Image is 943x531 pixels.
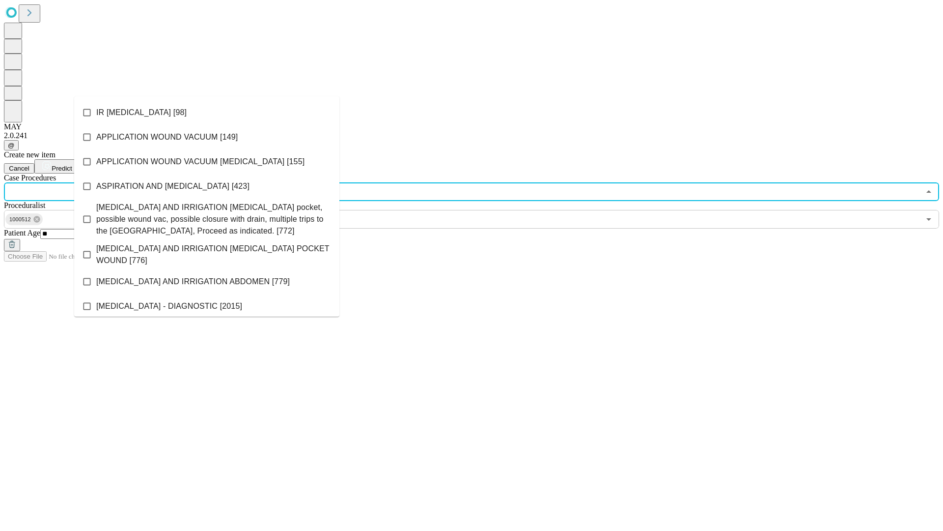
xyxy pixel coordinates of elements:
button: @ [4,140,19,150]
span: Patient Age [4,229,40,237]
span: IR [MEDICAL_DATA] [98] [96,107,187,118]
span: Cancel [9,165,29,172]
span: Create new item [4,150,55,159]
div: 1000512 [5,213,43,225]
span: [MEDICAL_DATA] AND IRRIGATION [MEDICAL_DATA] pocket, possible wound vac, possible closure with dr... [96,202,332,237]
div: 2.0.241 [4,131,939,140]
span: APPLICATION WOUND VACUUM [MEDICAL_DATA] [155] [96,156,305,168]
span: Scheduled Procedure [4,174,56,182]
span: APPLICATION WOUND VACUUM [149] [96,131,238,143]
button: Open [922,212,936,226]
button: Cancel [4,163,34,174]
span: ASPIRATION AND [MEDICAL_DATA] [423] [96,180,250,192]
span: [MEDICAL_DATA] - DIAGNOSTIC [2015] [96,300,242,312]
span: 1000512 [5,214,35,225]
div: MAY [4,122,939,131]
span: @ [8,142,15,149]
button: Predict [34,159,80,174]
span: Predict [52,165,72,172]
span: Proceduralist [4,201,45,209]
span: [MEDICAL_DATA] AND IRRIGATION ABDOMEN [779] [96,276,290,288]
span: [MEDICAL_DATA] AND IRRIGATION [MEDICAL_DATA] POCKET WOUND [776] [96,243,332,266]
button: Close [922,185,936,199]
